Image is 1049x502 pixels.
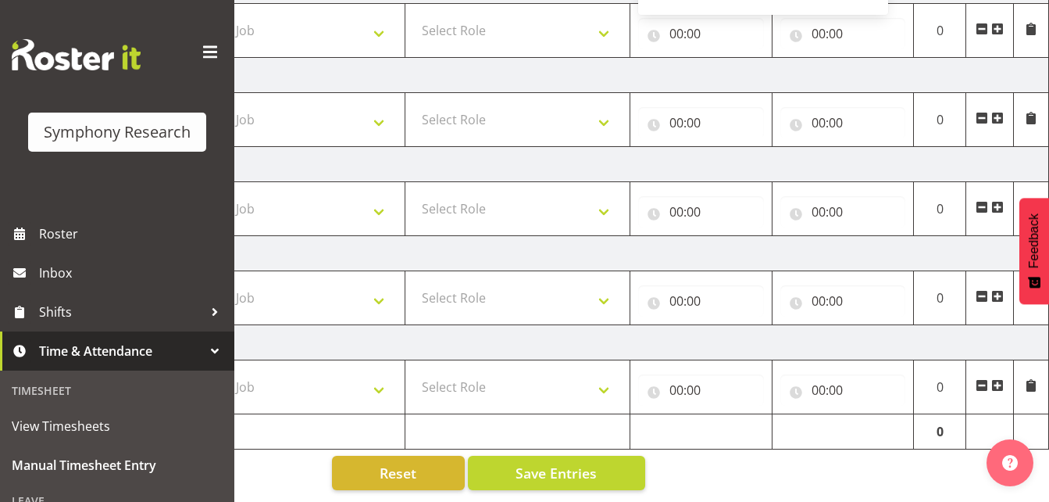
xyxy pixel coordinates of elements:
button: Feedback - Show survey [1019,198,1049,304]
input: Click to select... [638,285,764,317]
span: Save Entries [516,463,597,483]
input: Click to select... [780,375,906,406]
input: Click to select... [638,107,764,138]
button: Save Entries [468,456,645,490]
img: Rosterit website logo [12,39,141,70]
span: Reset [380,463,416,483]
a: Manual Timesheet Entry [4,446,230,485]
input: Click to select... [638,375,764,406]
td: 0 [914,4,966,58]
span: View Timesheets [12,414,223,438]
td: 0 [914,182,966,236]
td: 0 [914,93,966,147]
div: Symphony Research [44,120,191,144]
td: 0 [914,271,966,325]
span: Inbox [39,261,227,285]
span: Shifts [39,300,203,324]
span: Roster [39,222,227,246]
td: 0 [914,360,966,414]
input: Click to select... [780,18,906,49]
input: Click to select... [638,18,764,49]
input: Click to select... [638,196,764,228]
button: Reset [332,456,465,490]
span: Manual Timesheet Entry [12,454,223,477]
div: Timesheet [4,375,230,407]
input: Click to select... [780,107,906,138]
img: help-xxl-2.png [1002,455,1018,471]
input: Click to select... [780,196,906,228]
span: Feedback [1027,213,1041,268]
a: View Timesheets [4,407,230,446]
td: 0 [914,414,966,450]
input: Click to select... [780,285,906,317]
span: Time & Attendance [39,339,203,363]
